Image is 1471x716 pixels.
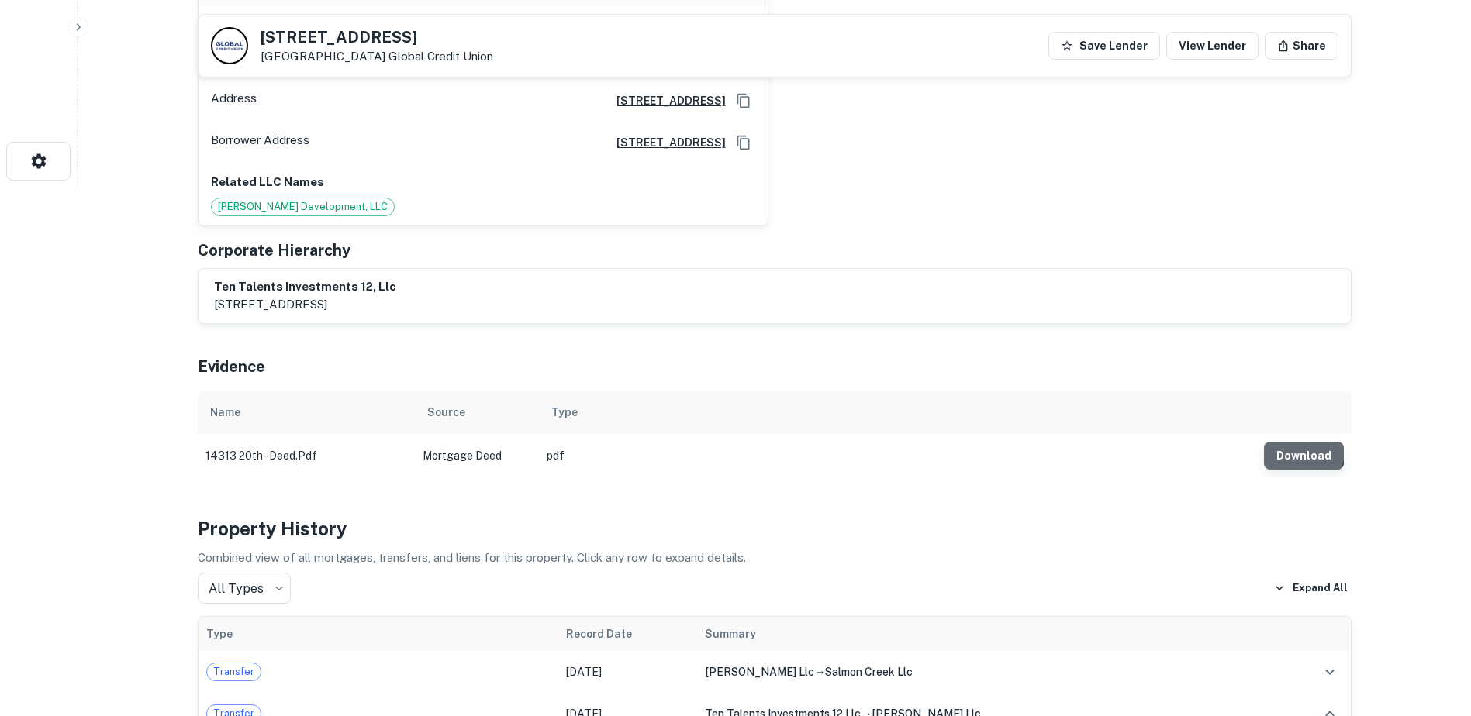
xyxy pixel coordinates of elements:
[214,295,396,314] p: [STREET_ADDRESS]
[212,199,394,215] span: [PERSON_NAME] Development, LLC
[415,434,539,477] td: Mortgage Deed
[198,355,265,378] h5: Evidence
[198,239,350,262] h5: Corporate Hierarchy
[199,617,559,651] th: Type
[198,573,291,604] div: All Types
[551,403,578,422] div: Type
[1265,32,1338,60] button: Share
[198,391,415,434] th: Name
[604,134,726,151] a: [STREET_ADDRESS]
[697,617,1279,651] th: Summary
[1264,442,1344,470] button: Download
[198,515,1352,542] h4: Property History
[261,29,493,45] h5: [STREET_ADDRESS]
[261,50,493,64] p: [GEOGRAPHIC_DATA]
[415,391,539,434] th: Source
[1317,659,1343,685] button: expand row
[1270,577,1352,600] button: Expand All
[214,278,396,296] h6: ten talents investments 12, llc
[732,131,755,154] button: Copy Address
[211,89,257,112] p: Address
[558,617,697,651] th: Record Date
[539,434,1256,477] td: pdf
[1048,32,1160,60] button: Save Lender
[604,92,726,109] a: [STREET_ADDRESS]
[1393,542,1471,617] iframe: Chat Widget
[198,434,415,477] td: 14313 20th - deed.pdf
[210,403,240,422] div: Name
[705,666,814,678] span: [PERSON_NAME] llc
[211,173,755,191] p: Related LLC Names
[825,666,913,678] span: salmon creek llc
[198,549,1352,567] p: Combined view of all mortgages, transfers, and liens for this property. Click any row to expand d...
[539,391,1256,434] th: Type
[207,664,261,680] span: Transfer
[705,663,1271,680] div: →
[388,50,493,63] a: Global Credit Union
[198,391,1352,477] div: scrollable content
[211,131,309,154] p: Borrower Address
[427,403,465,422] div: Source
[732,89,755,112] button: Copy Address
[558,651,697,693] td: [DATE]
[1166,32,1259,60] a: View Lender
